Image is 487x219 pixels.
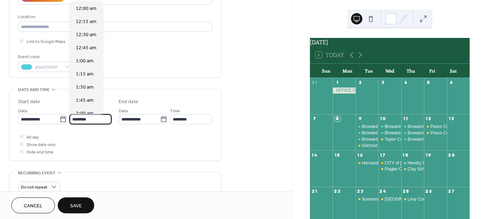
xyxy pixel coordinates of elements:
[385,196,474,202] div: [GEOGRAPHIC_DATA]: Educational Workshop
[312,189,317,194] div: 21
[380,189,386,194] div: 24
[27,148,53,156] span: Hide end time
[358,189,363,194] div: 23
[27,38,66,45] span: Link to Google Maps
[401,166,424,172] div: Clay School Board: Educational Workshop
[378,136,401,142] div: Taylor County School Board: Educational Workshop
[18,86,50,94] span: Date and time
[424,124,447,130] div: Pasco County Government & Sheriff: Educational Workshop
[76,44,96,52] span: 12:45 am
[24,202,43,210] span: Cancel
[312,80,317,85] div: 31
[76,57,94,65] span: 1:00 am
[170,107,180,115] span: Time
[449,152,454,158] div: 20
[18,169,56,177] span: Recurring event
[35,64,61,71] span: #50CFE0FF
[76,31,96,39] span: 12:30 am
[362,196,468,202] div: Suwannee County School Board: Educational Workshop
[76,71,94,78] span: 1:15 am
[378,130,401,136] div: Broward County - 2025 Financial Wellness Special Medicare Insurance Class for Pre-Retirees / Medi...
[401,160,424,166] div: Hendry County BOCC: Educational Workshop
[310,38,470,46] div: [DATE]
[378,124,401,130] div: Broward County - 2025 Financial Wellness Special Medicare Insurance Class for Pre-Retirees / Medi...
[356,196,378,202] div: Suwannee County School Board: Educational Workshop
[426,116,431,122] div: 12
[356,130,378,136] div: Broward County - 2025 Financial Wellness Special Medicare Insurance Class for Pre-Retirees / Medi...
[401,124,424,130] div: Broward County - 2025 Financial Wellness Special Medicare Insurance Class for Pre-Retirees / Medi...
[335,189,340,194] div: 22
[380,116,386,122] div: 10
[18,53,71,61] div: Event color
[333,88,355,94] div: OFFICE CLOSED
[312,116,317,122] div: 7
[76,110,94,117] span: 2:00 am
[27,134,39,141] span: All day
[76,5,96,12] span: 12:00 am
[335,80,340,85] div: 1
[337,64,358,78] div: Mon
[27,141,56,148] span: Show date only
[426,80,431,85] div: 5
[449,116,454,122] div: 13
[358,64,379,78] div: Tue
[380,152,386,158] div: 17
[69,107,79,115] span: Time
[316,64,337,78] div: Sun
[70,202,82,210] span: Save
[400,64,421,78] div: Thu
[362,143,464,149] div: Gilchrist County School Board: Educational Workshop
[378,160,401,166] div: CITY of PALM COAST: Educational Workshop
[385,136,482,142] div: Taylor County School Board: Educational Workshop
[403,80,409,85] div: 4
[378,196,401,202] div: Hamilton County School District: Educational Workshop
[401,196,424,202] div: Levy County School Board: Educational Workshop
[312,152,317,158] div: 14
[403,189,409,194] div: 25
[403,152,409,158] div: 18
[76,84,94,91] span: 1:30 am
[356,136,378,142] div: Broward County - 2025 Financial Wellness Special Medicare Insurance Class for Pre-Retirees / Medi...
[426,189,431,194] div: 26
[380,80,386,85] div: 3
[401,130,424,136] div: Broward County - 2025 Financial Wellness Special Medicare Insurance Class for Pre-Retirees / Medi...
[21,183,47,191] span: Do not repeat
[18,107,28,115] span: Date
[18,98,40,106] div: Start date
[401,136,424,142] div: Broward County - 2025 Financial Wellness Special Medicare Insurance Class for Pre-Retirees / Medi...
[356,124,378,130] div: Broward County - 2025 Financial Wellness Special Medicare Insurance Class for Pre-Retirees / Medi...
[449,80,454,85] div: 6
[335,116,340,122] div: 8
[76,18,96,26] span: 12:15 am
[385,166,482,172] div: Flagler County Government: Educational Workshop
[356,160,378,166] div: Hernando County Govt: WORKSHOP
[443,64,464,78] div: Sat
[11,197,55,213] button: Cancel
[426,152,431,158] div: 19
[58,197,94,213] button: Save
[449,189,454,194] div: 27
[403,116,409,122] div: 11
[358,152,363,158] div: 16
[424,130,447,136] div: Pasco County Government & Sheriff: Educational Workshop
[378,166,401,172] div: Flagler County Government: Educational Workshop
[358,80,363,85] div: 2
[335,152,340,158] div: 15
[18,13,211,21] div: Location
[119,98,138,106] div: End date
[358,116,363,122] div: 9
[379,64,401,78] div: Wed
[76,97,94,104] span: 1:45 am
[362,160,433,166] div: Hernando County Govt: WORKSHOP
[356,143,378,149] div: Gilchrist County School Board: Educational Workshop
[421,64,443,78] div: Fri
[119,107,128,115] span: Date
